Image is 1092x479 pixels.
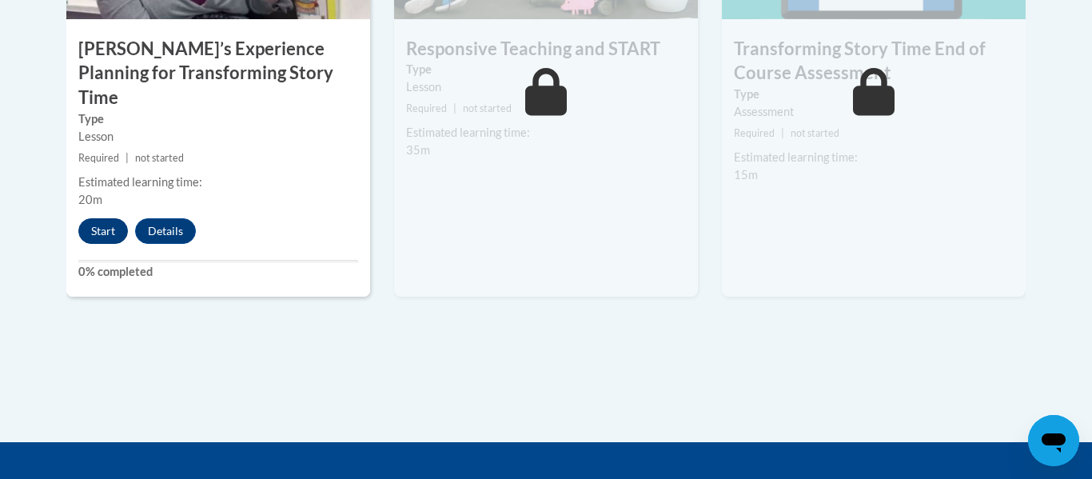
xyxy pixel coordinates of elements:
span: 35m [406,143,430,157]
span: Required [406,102,447,114]
span: 20m [78,193,102,206]
iframe: Button to launch messaging window [1028,415,1079,466]
span: not started [791,127,839,139]
label: Type [78,110,358,128]
span: Required [734,127,775,139]
div: Lesson [406,78,686,96]
span: Required [78,152,119,164]
h3: Transforming Story Time End of Course Assessment [722,37,1026,86]
span: | [781,127,784,139]
div: Estimated learning time: [78,174,358,191]
span: | [126,152,129,164]
button: Details [135,218,196,244]
div: Estimated learning time: [406,124,686,142]
label: 0% completed [78,263,358,281]
span: 15m [734,168,758,182]
span: | [453,102,456,114]
div: Estimated learning time: [734,149,1014,166]
label: Type [406,61,686,78]
div: Lesson [78,128,358,146]
span: not started [135,152,184,164]
div: Assessment [734,103,1014,121]
h3: Responsive Teaching and START [394,37,698,62]
h3: [PERSON_NAME]’s Experience Planning for Transforming Story Time [66,37,370,110]
label: Type [734,86,1014,103]
button: Start [78,218,128,244]
span: not started [463,102,512,114]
